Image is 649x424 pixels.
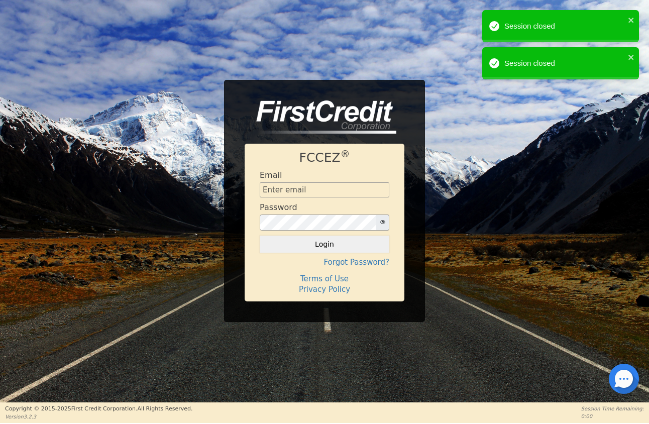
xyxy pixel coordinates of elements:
h4: Email [260,170,282,180]
div: Session closed [504,58,625,69]
span: All Rights Reserved. [137,405,192,412]
button: close [628,14,635,26]
button: Login [260,236,389,253]
h4: Terms of Use [260,274,389,283]
p: Copyright © 2015- 2025 First Credit Corporation. [5,405,192,413]
h4: Forgot Password? [260,258,389,267]
img: logo-CMu_cnol.png [245,100,396,134]
div: Session closed [504,21,625,32]
p: Session Time Remaining: [581,405,644,412]
button: close [628,51,635,63]
p: Version 3.2.3 [5,413,192,420]
h4: Privacy Policy [260,285,389,294]
sup: ® [341,149,350,159]
input: Enter email [260,182,389,197]
h1: FCCEZ [260,150,389,165]
p: 0:00 [581,412,644,420]
h4: Password [260,202,297,212]
input: password [260,215,376,231]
